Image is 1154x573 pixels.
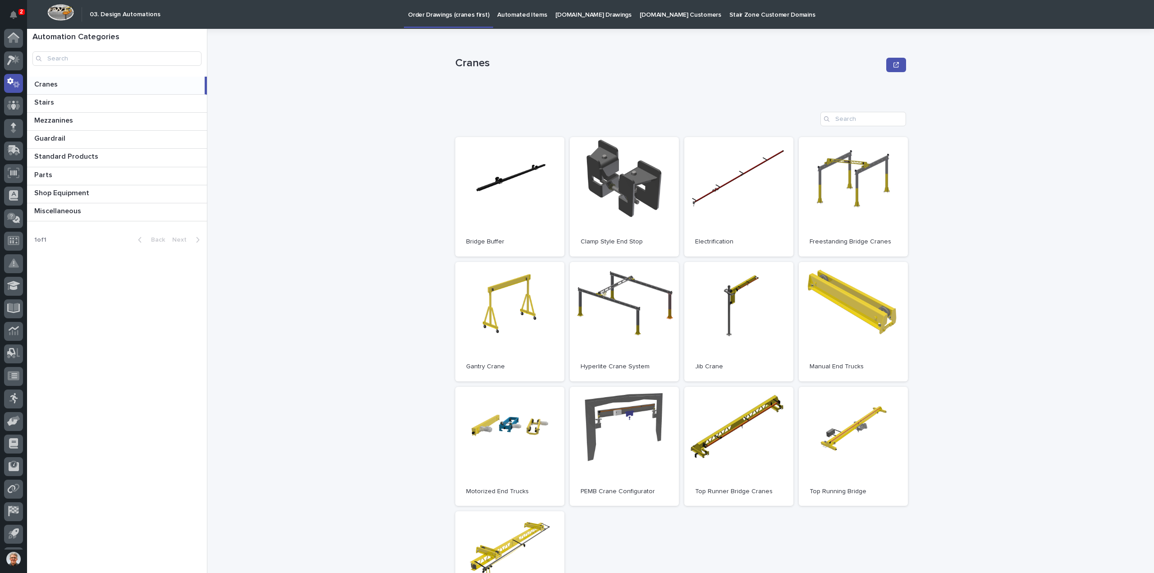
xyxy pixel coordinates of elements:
button: users-avatar [4,550,23,568]
a: Manual End Trucks [799,262,908,381]
p: Cranes [455,57,883,70]
button: Next [169,236,207,244]
p: Top Runner Bridge Cranes [695,488,783,495]
p: Gantry Crane [466,363,554,371]
p: 1 of 1 [27,229,54,251]
p: Electrification [695,238,783,246]
a: Top Runner Bridge Cranes [684,387,793,506]
p: Stairs [34,96,56,107]
button: Notifications [4,5,23,24]
a: Electrification [684,137,793,257]
a: PEMB Crane Configurator [570,387,679,506]
p: Clamp Style End Stop [581,238,668,246]
button: Back [131,236,169,244]
p: Jib Crane [695,363,783,371]
span: Next [172,237,192,243]
p: Parts [34,169,54,179]
p: Cranes [34,78,60,89]
span: Back [146,237,165,243]
p: PEMB Crane Configurator [581,488,668,495]
div: Notifications2 [11,11,23,25]
a: StairsStairs [27,95,207,113]
p: Top Running Bridge [810,488,897,495]
a: Gantry Crane [455,262,564,381]
a: PartsParts [27,167,207,185]
p: Shop Equipment [34,187,91,197]
p: Guardrail [34,133,67,143]
a: GuardrailGuardrail [27,131,207,149]
img: Workspace Logo [47,4,74,21]
a: Standard ProductsStandard Products [27,149,207,167]
a: Shop EquipmentShop Equipment [27,185,207,203]
h1: Automation Categories [32,32,201,42]
a: CranesCranes [27,77,207,95]
a: Top Running Bridge [799,387,908,506]
p: Bridge Buffer [466,238,554,246]
p: Motorized End Trucks [466,488,554,495]
p: Freestanding Bridge Cranes [810,238,897,246]
a: Bridge Buffer [455,137,564,257]
input: Search [32,51,201,66]
h2: 03. Design Automations [90,11,160,18]
a: MiscellaneousMiscellaneous [27,203,207,221]
p: Standard Products [34,151,100,161]
p: Mezzanines [34,115,75,125]
a: Clamp Style End Stop [570,137,679,257]
p: Miscellaneous [34,205,83,215]
p: 2 [20,9,23,15]
a: Hyperlite Crane System [570,262,679,381]
a: Motorized End Trucks [455,387,564,506]
input: Search [820,112,906,126]
p: Manual End Trucks [810,363,897,371]
a: Jib Crane [684,262,793,381]
a: MezzaninesMezzanines [27,113,207,131]
p: Hyperlite Crane System [581,363,668,371]
a: Freestanding Bridge Cranes [799,137,908,257]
